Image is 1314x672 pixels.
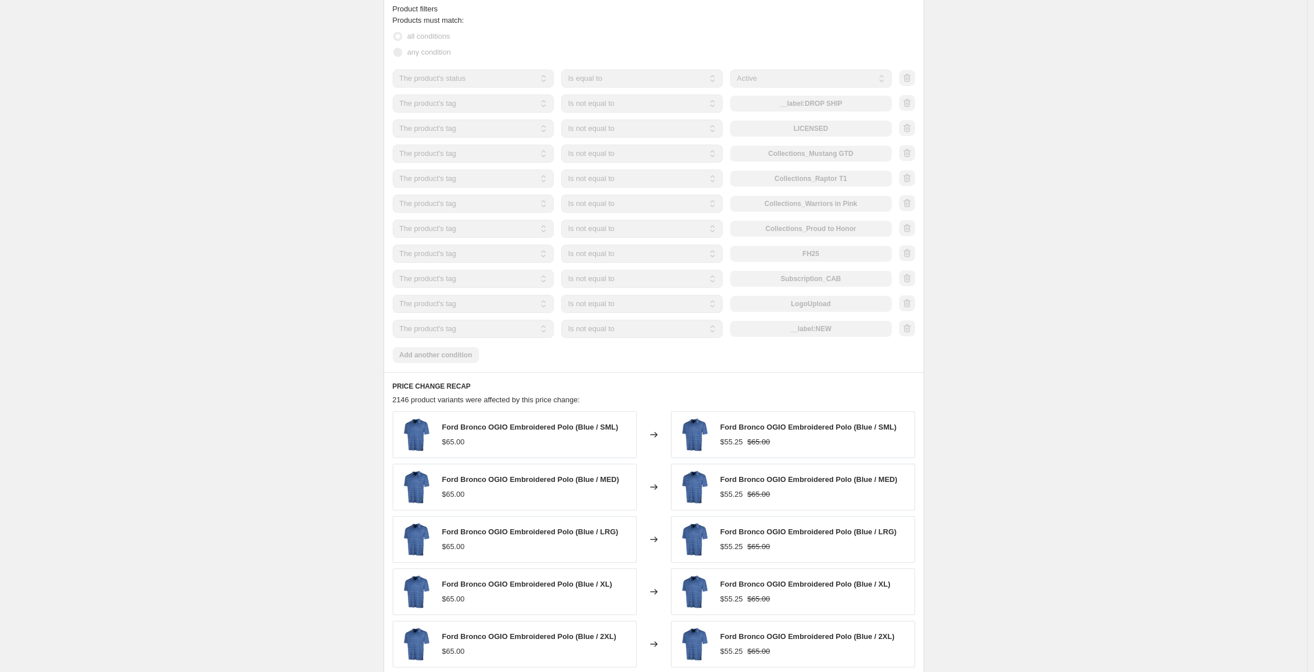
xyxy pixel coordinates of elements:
[407,48,451,56] span: any condition
[442,541,465,553] div: $65.00
[393,382,915,391] h6: PRICE CHANGE RECAP
[677,470,711,504] img: FD201558-1_80x.jpg
[442,436,465,448] div: $65.00
[720,541,743,553] div: $55.25
[442,527,619,536] span: Ford Bronco OGIO Embroidered Polo (Blue / LRG)
[677,418,711,452] img: FD201558-1_80x.jpg
[720,436,743,448] div: $55.25
[442,475,619,484] span: Ford Bronco OGIO Embroidered Polo (Blue / MED)
[442,423,619,431] span: Ford Bronco OGIO Embroidered Polo (Blue / SML)
[747,489,770,500] strike: $65.00
[399,575,433,609] img: FD201558-1_80x.jpg
[720,593,743,605] div: $55.25
[393,3,915,15] div: Product filters
[747,593,770,605] strike: $65.00
[442,646,465,657] div: $65.00
[393,16,464,24] span: Products must match:
[677,627,711,661] img: FD201558-1_80x.jpg
[393,395,580,404] span: 2146 product variants were affected by this price change:
[442,593,465,605] div: $65.00
[720,646,743,657] div: $55.25
[720,489,743,500] div: $55.25
[677,522,711,556] img: FD201558-1_80x.jpg
[399,522,433,556] img: FD201558-1_80x.jpg
[399,470,433,504] img: FD201558-1_80x.jpg
[720,632,895,641] span: Ford Bronco OGIO Embroidered Polo (Blue / 2XL)
[677,575,711,609] img: FD201558-1_80x.jpg
[720,423,897,431] span: Ford Bronco OGIO Embroidered Polo (Blue / SML)
[442,632,616,641] span: Ford Bronco OGIO Embroidered Polo (Blue / 2XL)
[747,541,770,553] strike: $65.00
[747,436,770,448] strike: $65.00
[399,418,433,452] img: FD201558-1_80x.jpg
[442,489,465,500] div: $65.00
[747,646,770,657] strike: $65.00
[399,627,433,661] img: FD201558-1_80x.jpg
[442,580,612,588] span: Ford Bronco OGIO Embroidered Polo (Blue / XL)
[720,580,891,588] span: Ford Bronco OGIO Embroidered Polo (Blue / XL)
[720,527,897,536] span: Ford Bronco OGIO Embroidered Polo (Blue / LRG)
[720,475,897,484] span: Ford Bronco OGIO Embroidered Polo (Blue / MED)
[407,32,450,40] span: all conditions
